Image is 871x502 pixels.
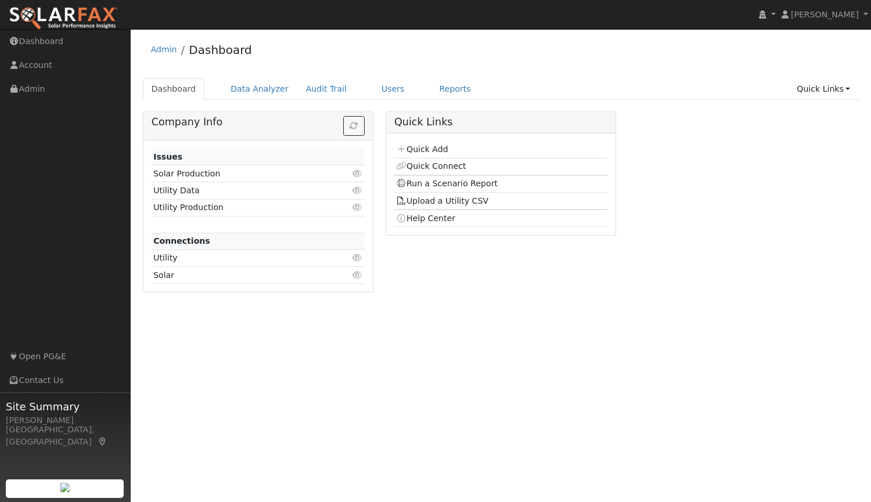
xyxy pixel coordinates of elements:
td: Utility [152,250,330,266]
td: Solar [152,267,330,284]
div: [GEOGRAPHIC_DATA], [GEOGRAPHIC_DATA] [6,424,124,448]
strong: Connections [153,236,210,245]
img: retrieve [60,483,70,492]
td: Utility Production [152,199,330,216]
i: Click to view [352,186,363,194]
i: Click to view [352,254,363,262]
h5: Company Info [152,116,365,128]
td: Utility Data [152,182,330,199]
a: Data Analyzer [222,78,297,100]
a: Audit Trail [297,78,355,100]
td: Solar Production [152,165,330,182]
a: Map [98,437,108,446]
a: Admin [151,45,177,54]
i: Click to view [352,271,363,279]
i: Click to view [352,203,363,211]
a: Run a Scenario Report [396,179,498,188]
a: Dashboard [143,78,205,100]
a: Upload a Utility CSV [396,196,488,205]
a: Dashboard [189,43,252,57]
span: Site Summary [6,399,124,414]
h5: Quick Links [394,116,607,128]
a: Reports [431,78,480,100]
img: SolarFax [9,6,118,31]
a: Users [373,78,413,100]
span: [PERSON_NAME] [791,10,859,19]
i: Click to view [352,169,363,178]
a: Quick Links [788,78,859,100]
a: Help Center [396,214,455,223]
a: Quick Connect [396,161,466,171]
a: Quick Add [396,145,448,154]
div: [PERSON_NAME] [6,414,124,427]
strong: Issues [153,152,182,161]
